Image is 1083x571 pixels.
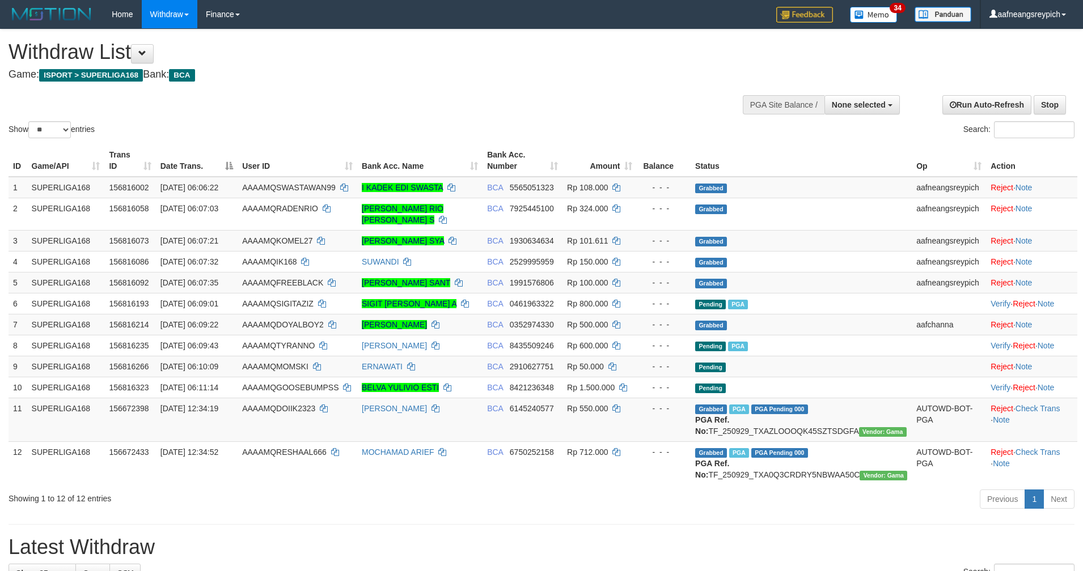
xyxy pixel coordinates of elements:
[27,314,105,335] td: SUPERLIGA168
[169,69,194,82] span: BCA
[109,236,149,245] span: 156816073
[242,404,315,413] span: AAAAMQDOIIK2323
[1016,257,1033,266] a: Note
[641,256,686,267] div: - - -
[912,198,986,230] td: aafneangsreypich
[160,257,218,266] span: [DATE] 06:07:32
[912,144,986,177] th: Op: activate to sort column ascending
[160,278,218,287] span: [DATE] 06:07:35
[487,404,503,413] span: BCA
[27,272,105,293] td: SUPERLIGA168
[850,7,898,23] img: Button%20Memo.svg
[991,362,1013,371] a: Reject
[510,257,554,266] span: Copy 2529995959 to clipboard
[487,183,503,192] span: BCA
[242,383,339,392] span: AAAAMQGOOSEBUMPSS
[510,383,554,392] span: Copy 8421236348 to clipboard
[562,144,637,177] th: Amount: activate to sort column ascending
[109,257,149,266] span: 156816086
[695,415,729,436] b: PGA Ref. No:
[510,320,554,329] span: Copy 0352974330 to clipboard
[695,237,727,246] span: Grabbed
[362,278,450,287] a: [PERSON_NAME] SANT
[487,278,503,287] span: BCA
[641,319,686,330] div: - - -
[776,7,833,23] img: Feedback.jpg
[27,293,105,314] td: SUPERLIGA168
[912,251,986,272] td: aafneangsreypich
[487,448,503,457] span: BCA
[728,300,748,309] span: Marked by aafnonsreyleab
[1016,278,1033,287] a: Note
[993,415,1010,424] a: Note
[641,235,686,246] div: - - -
[27,177,105,198] td: SUPERLIGA168
[109,404,149,413] span: 156672398
[641,446,686,458] div: - - -
[27,398,105,441] td: SUPERLIGA168
[567,299,608,308] span: Rp 800.000
[28,121,71,138] select: Showentries
[1025,489,1044,509] a: 1
[487,236,503,245] span: BCA
[27,377,105,398] td: SUPERLIGA168
[1016,204,1033,213] a: Note
[1016,236,1033,245] a: Note
[986,293,1077,314] td: · ·
[242,341,315,350] span: AAAAMQTYRANNO
[567,257,608,266] span: Rp 150.000
[641,340,686,351] div: - - -
[242,278,323,287] span: AAAAMQFREEBLACK
[487,383,503,392] span: BCA
[27,251,105,272] td: SUPERLIGA168
[242,236,313,245] span: AAAAMQKOMEL27
[1016,404,1060,413] a: Check Trans
[510,183,554,192] span: Copy 5565051323 to clipboard
[1038,383,1055,392] a: Note
[567,204,608,213] span: Rp 324.000
[39,69,143,82] span: ISPORT > SUPERLIGA168
[986,144,1077,177] th: Action
[641,361,686,372] div: - - -
[1013,341,1035,350] a: Reject
[641,182,686,193] div: - - -
[991,448,1013,457] a: Reject
[991,204,1013,213] a: Reject
[1043,489,1074,509] a: Next
[1016,448,1060,457] a: Check Trans
[991,341,1010,350] a: Verify
[510,278,554,287] span: Copy 1991576806 to clipboard
[993,459,1010,468] a: Note
[859,427,907,437] span: Vendor URL: https://trx31.1velocity.biz
[9,121,95,138] label: Show entries
[641,298,686,309] div: - - -
[832,100,886,109] span: None selected
[160,204,218,213] span: [DATE] 06:07:03
[362,320,427,329] a: [PERSON_NAME]
[915,7,971,22] img: panduan.png
[362,448,434,457] a: MOCHAMAD ARIEF
[9,441,27,485] td: 12
[109,320,149,329] span: 156816214
[242,320,324,329] span: AAAAMQDOYALBOY2
[9,314,27,335] td: 7
[991,257,1013,266] a: Reject
[824,95,900,114] button: None selected
[156,144,238,177] th: Date Trans.: activate to sort column descending
[912,398,986,441] td: AUTOWD-BOT-PGA
[362,341,427,350] a: [PERSON_NAME]
[510,404,554,413] span: Copy 6145240577 to clipboard
[9,198,27,230] td: 2
[160,383,218,392] span: [DATE] 06:11:14
[362,183,443,192] a: I KADEK EDI SWASTA
[104,144,155,177] th: Trans ID: activate to sort column ascending
[27,335,105,356] td: SUPERLIGA168
[695,363,726,372] span: Pending
[242,204,318,213] span: AAAAMQRADENRIO
[242,448,327,457] span: AAAAMQRESHAAL666
[567,383,615,392] span: Rp 1.500.000
[986,377,1077,398] td: · ·
[242,299,314,308] span: AAAAMQSIGITAZIZ
[9,335,27,356] td: 8
[27,356,105,377] td: SUPERLIGA168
